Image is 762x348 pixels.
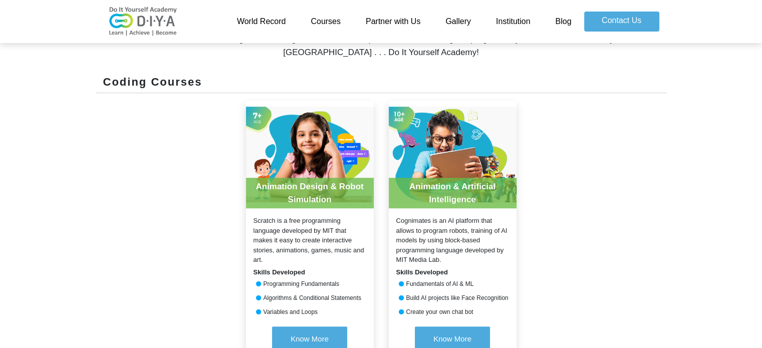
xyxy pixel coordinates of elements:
[246,101,374,208] img: product-20210729100920.jpg
[353,12,433,32] a: Partner with Us
[389,293,517,302] div: Build AI projects like Face Recognition
[96,74,667,93] div: Coding Courses
[246,267,374,277] div: Skills Developed
[224,12,299,32] a: World Record
[246,307,374,316] div: Variables and Loops
[433,12,483,32] a: Gallery
[246,216,374,265] div: Scratch is a free programming language developed by MIT that makes it easy to create interactive ...
[291,334,329,343] span: Know More
[389,178,517,208] div: Animation & Artificial Intelligence
[389,307,517,316] div: Create your own chat bot
[389,216,517,265] div: Cognimates is an AI platform that allows to program robots, training of AI models by using block-...
[389,279,517,288] div: Fundamentals of AI & ML
[298,12,353,32] a: Courses
[389,267,517,277] div: Skills Developed
[433,334,471,343] span: Know More
[103,7,183,37] img: logo-v2.png
[246,293,374,302] div: Algorithms & Conditional Statements
[246,178,374,208] div: Animation Design & Robot Simulation
[246,279,374,288] div: Programming Fundamentals
[389,101,517,208] img: product-20210729102311.jpg
[483,12,543,32] a: Institution
[584,12,659,32] a: Contact Us
[543,12,584,32] a: Blog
